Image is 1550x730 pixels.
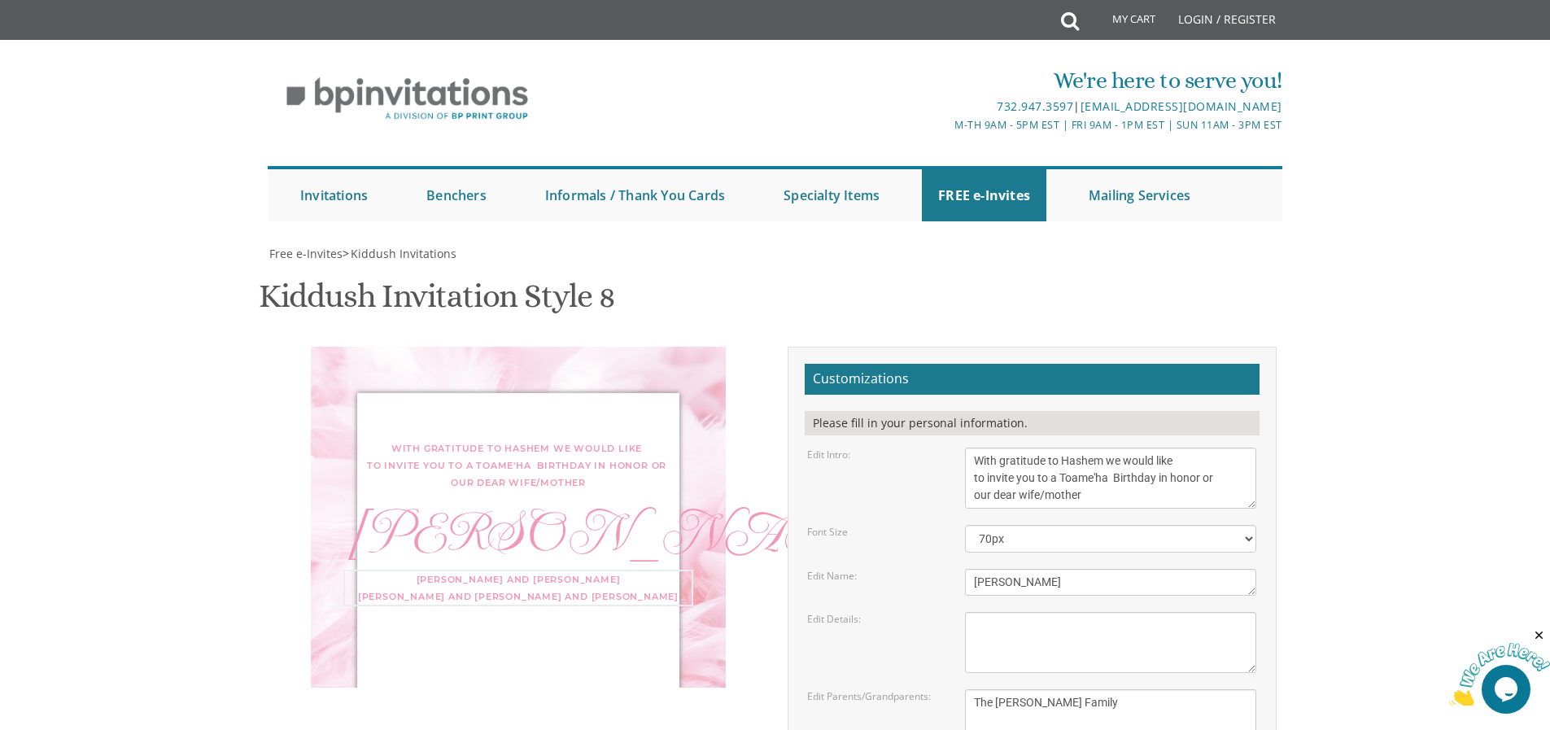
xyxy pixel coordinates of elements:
a: Specialty Items [767,169,896,221]
label: Edit Parents/Grandparents: [807,689,931,703]
img: BP Invitation Loft [268,65,547,133]
span: Kiddush Invitations [351,246,456,261]
label: Edit Details: [807,612,861,626]
a: Benchers [410,169,503,221]
div: | [607,97,1282,116]
textarea: With gratitude to Hashem we would like to invite you to the kiddush of our dear daughter/granddau... [965,448,1256,509]
a: FREE e-Invites [922,169,1046,221]
div: We're here to serve you! [607,64,1282,97]
iframe: chat widget [1449,628,1550,706]
span: > [343,246,456,261]
a: Free e-Invites [268,246,343,261]
div: M-Th 9am - 5pm EST | Fri 9am - 1pm EST | Sun 11am - 3pm EST [607,116,1282,133]
label: Font Size [807,525,848,539]
textarea: [PERSON_NAME] [965,569,1256,596]
a: Invitations [284,169,384,221]
h1: Kiddush Invitation Style 8 [259,278,615,326]
div: With gratitude to Hashem we would like to invite you to a Toame'ha Birthday in honor or our dear ... [343,440,693,492]
a: 732.947.3597 [997,98,1073,114]
a: [EMAIL_ADDRESS][DOMAIN_NAME] [1081,98,1282,114]
h2: Customizations [805,364,1260,395]
a: Kiddush Invitations [349,246,456,261]
label: Edit Name: [807,569,857,583]
textarea: This Shabbos, Parshas [PERSON_NAME] Medrash of [GEOGRAPHIC_DATA] [STREET_ADDRESS][PERSON_NAME] [965,612,1256,673]
div: [PERSON_NAME] and [PERSON_NAME] [PERSON_NAME] and [PERSON_NAME] and [PERSON_NAME] [343,570,693,607]
a: My Cart [1077,2,1167,42]
a: Mailing Services [1072,169,1207,221]
a: Informals / Thank You Cards [529,169,741,221]
div: Please fill in your personal information. [805,411,1260,435]
span: Free e-Invites [269,246,343,261]
label: Edit Intro: [807,448,850,461]
div: [PERSON_NAME] [343,524,693,541]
